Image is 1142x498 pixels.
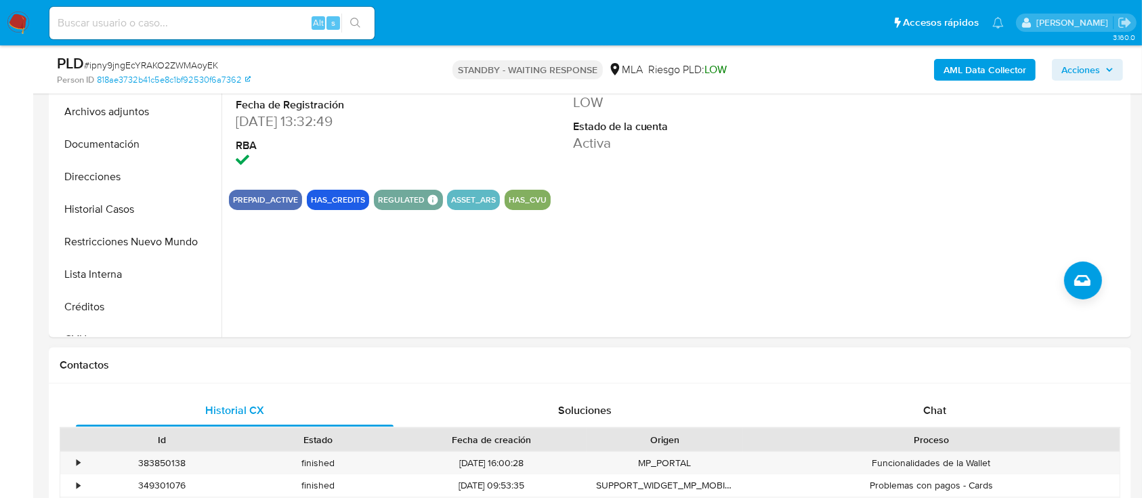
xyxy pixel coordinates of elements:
dd: Activa [573,133,784,152]
button: Créditos [52,291,221,323]
span: 3.160.0 [1113,32,1135,43]
div: [DATE] 16:00:28 [396,452,587,474]
div: MP_PORTAL [587,452,743,474]
dd: LOW [573,93,784,112]
div: Origen [596,433,734,447]
div: [DATE] 09:53:35 [396,474,587,497]
span: Soluciones [558,402,612,418]
span: Accesos rápidos [903,16,979,30]
div: 349301076 [84,474,240,497]
b: Person ID [57,74,94,86]
dd: [DATE] 13:32:49 [236,112,447,131]
span: # ipny9jngEcYRAKO2ZWMAoyEK [84,58,218,72]
span: LOW [704,62,727,77]
div: Fecha de creación [406,433,577,447]
a: Salir [1118,16,1132,30]
div: MLA [608,62,643,77]
span: Alt [313,16,324,29]
button: CVU [52,323,221,356]
div: Funcionalidades de la Wallet [743,452,1120,474]
button: Historial Casos [52,193,221,226]
button: Restricciones Nuevo Mundo [52,226,221,258]
b: PLD [57,52,84,74]
dt: Fecha de Registración [236,98,447,112]
button: Direcciones [52,161,221,193]
dt: RBA [236,138,447,153]
a: 818ae3732b41c5e8c1bf92530f6a7362 [97,74,251,86]
span: Acciones [1061,59,1100,81]
div: • [77,457,80,470]
h1: Contactos [60,358,1120,372]
span: s [331,16,335,29]
input: Buscar usuario o caso... [49,14,375,32]
div: Id [93,433,231,447]
button: Lista Interna [52,258,221,291]
div: • [77,479,80,492]
div: Estado [250,433,387,447]
div: finished [240,452,397,474]
button: Documentación [52,128,221,161]
span: Historial CX [205,402,264,418]
div: Proceso [753,433,1110,447]
p: STANDBY - WAITING RESPONSE [452,60,603,79]
div: SUPPORT_WIDGET_MP_MOBILE [587,474,743,497]
button: Acciones [1052,59,1123,81]
div: Problemas con pagos - Cards [743,474,1120,497]
div: 383850138 [84,452,240,474]
span: Riesgo PLD: [648,62,727,77]
span: Chat [923,402,946,418]
div: finished [240,474,397,497]
a: Notificaciones [992,17,1004,28]
b: AML Data Collector [944,59,1026,81]
p: marielabelen.cragno@mercadolibre.com [1036,16,1113,29]
button: Archivos adjuntos [52,96,221,128]
button: search-icon [341,14,369,33]
dt: Estado de la cuenta [573,119,784,134]
button: AML Data Collector [934,59,1036,81]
